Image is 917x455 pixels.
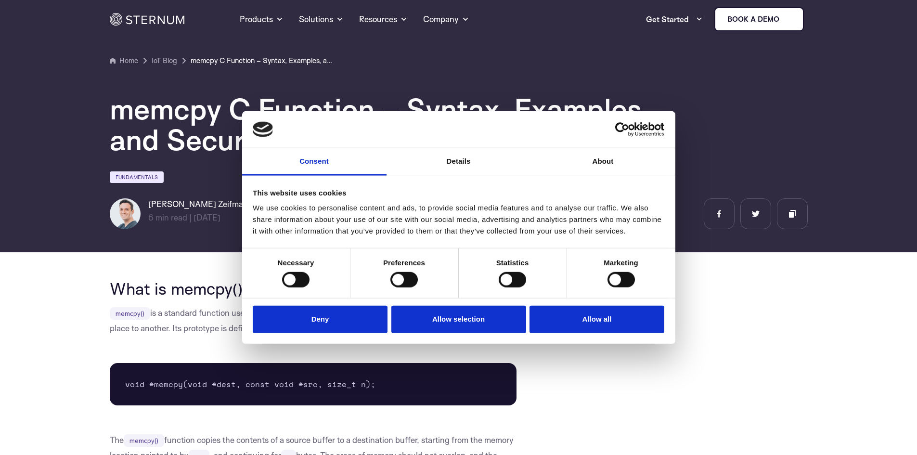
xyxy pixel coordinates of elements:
[278,259,314,267] strong: Necessary
[604,259,638,267] strong: Marketing
[496,259,529,267] strong: Statistics
[560,279,808,287] h3: JUMP TO SECTION
[110,55,138,66] a: Home
[423,2,469,37] a: Company
[646,10,703,29] a: Get Started
[359,2,408,37] a: Resources
[110,305,517,336] p: is a standard function used in the C programming language to copy blocks of memory from one place...
[253,187,664,199] div: This website uses cookies
[253,306,387,333] button: Deny
[383,259,425,267] strong: Preferences
[124,434,164,447] code: memcpy()
[714,7,804,31] a: Book a demo
[530,306,664,333] button: Allow all
[148,198,248,210] h6: [PERSON_NAME] Zeifman
[110,363,517,405] pre: void *memcpy(void *dest, const void *src, size_t n);
[110,93,687,155] h1: memcpy C Function – Syntax, Examples, and Security Best Practices
[148,212,192,222] span: min read |
[299,2,344,37] a: Solutions
[152,55,177,66] a: IoT Blog
[387,148,531,176] a: Details
[580,122,664,137] a: Usercentrics Cookiebot - opens in a new window
[253,122,273,137] img: logo
[110,198,141,229] img: Igal Zeifman
[110,307,150,320] code: memcpy()
[242,148,387,176] a: Consent
[240,2,284,37] a: Products
[531,148,675,176] a: About
[253,202,664,237] div: We use cookies to personalise content and ads, to provide social media features and to analyse ou...
[391,306,526,333] button: Allow selection
[148,212,154,222] span: 6
[783,15,791,23] img: sternum iot
[191,55,335,66] a: memcpy C Function – Syntax, Examples, and Security Best Practices
[110,279,517,298] h2: What is memcpy()
[194,212,220,222] span: [DATE]
[110,171,164,183] a: Fundamentals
